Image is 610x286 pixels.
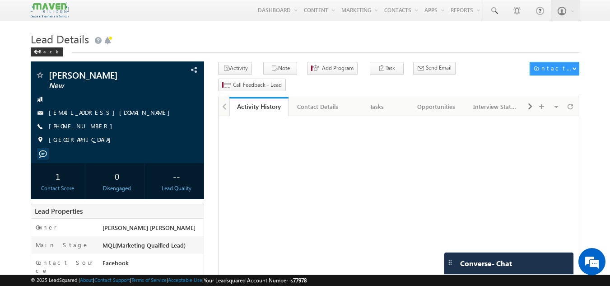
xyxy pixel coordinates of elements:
div: 0 [92,168,142,184]
span: Your Leadsquared Account Number is [204,277,307,284]
span: New [49,81,156,90]
span: Converse - Chat [460,259,512,267]
span: [PERSON_NAME] [PERSON_NAME] [102,224,196,231]
img: carter-drag [447,259,454,266]
div: Opportunities [414,101,458,112]
a: Back [31,47,67,55]
a: Interview Status [466,97,525,116]
a: About [80,277,93,283]
a: Contact Support [94,277,130,283]
button: Activity [218,62,252,75]
a: Terms of Service [131,277,167,283]
div: -- [151,168,201,184]
div: Contact Score [33,184,83,192]
span: [PERSON_NAME] [49,70,156,80]
a: Activity History [229,97,289,116]
div: Lead Quality [151,184,201,192]
div: Contact Details [296,101,340,112]
label: Owner [36,223,57,231]
div: Tasks [355,101,399,112]
a: [EMAIL_ADDRESS][DOMAIN_NAME] [49,108,174,116]
div: 1 [33,168,83,184]
span: © 2025 LeadSquared | | | | | [31,276,307,285]
span: Call Feedback - Lead [233,81,282,89]
label: Contact Source [36,258,94,275]
div: Back [31,47,63,56]
div: Disengaged [92,184,142,192]
label: Main Stage [36,241,89,249]
a: Acceptable Use [168,277,202,283]
button: Note [263,62,297,75]
div: Interview Status [473,101,517,112]
div: Facebook [100,258,204,271]
a: Contact Details [289,97,348,116]
span: Lead Details [31,32,89,46]
button: Add Program [307,62,358,75]
div: MQL(Marketing Quaified Lead) [100,241,204,253]
div: Activity History [236,102,282,111]
button: Task [370,62,404,75]
button: Send Email [413,62,456,75]
img: Custom Logo [31,2,69,18]
span: Send Email [426,64,452,72]
span: [PHONE_NUMBER] [49,122,117,131]
span: [GEOGRAPHIC_DATA] [49,136,115,145]
button: Contact Actions [530,62,579,75]
span: Lead Properties [35,206,83,216]
button: Call Feedback - Lead [218,79,286,92]
span: 77978 [293,277,307,284]
a: Tasks [348,97,407,116]
div: Contact Actions [534,64,572,72]
a: Opportunities [407,97,466,116]
span: Add Program [322,64,354,72]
